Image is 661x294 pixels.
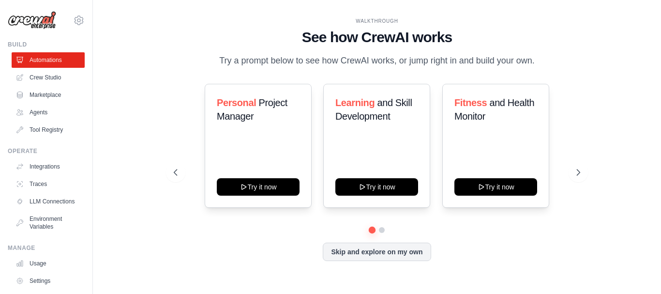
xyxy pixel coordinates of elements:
[335,178,418,196] button: Try it now
[12,211,85,234] a: Environment Variables
[454,97,534,122] span: and Health Monitor
[12,87,85,103] a: Marketplace
[12,105,85,120] a: Agents
[174,29,580,46] h1: See how CrewAI works
[12,256,85,271] a: Usage
[12,273,85,289] a: Settings
[8,11,56,30] img: Logo
[12,70,85,85] a: Crew Studio
[8,41,85,48] div: Build
[454,178,537,196] button: Try it now
[217,97,287,122] span: Project Manager
[335,97,412,122] span: and Skill Development
[454,97,487,108] span: Fitness
[217,97,256,108] span: Personal
[174,17,580,25] div: WALKTHROUGH
[217,178,300,196] button: Try it now
[12,159,85,174] a: Integrations
[8,147,85,155] div: Operate
[12,52,85,68] a: Automations
[323,243,431,261] button: Skip and explore on my own
[8,244,85,252] div: Manage
[12,176,85,192] a: Traces
[214,54,540,68] p: Try a prompt below to see how CrewAI works, or jump right in and build your own.
[12,122,85,138] a: Tool Registry
[12,194,85,209] a: LLM Connections
[335,97,375,108] span: Learning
